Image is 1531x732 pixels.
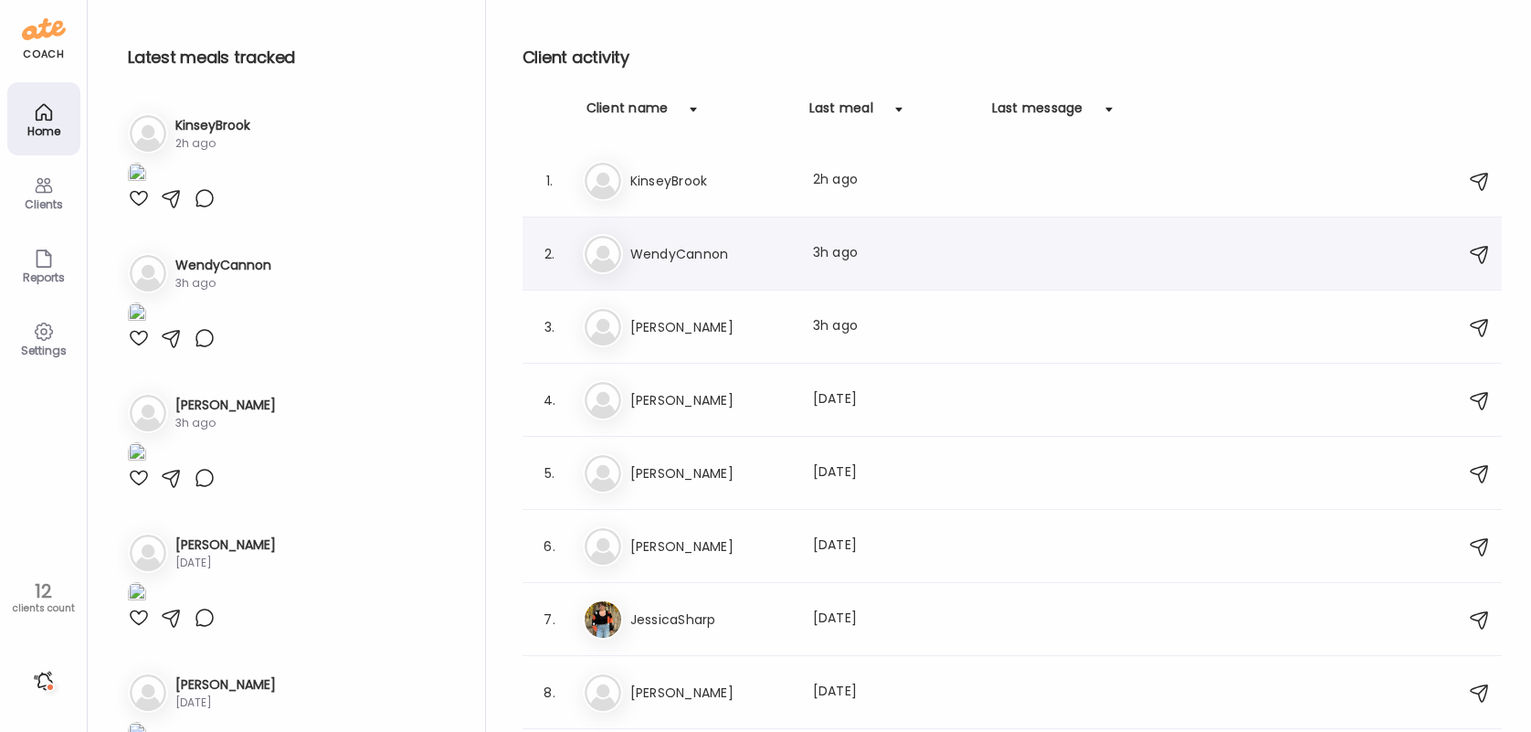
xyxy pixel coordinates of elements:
[11,125,77,137] div: Home
[175,695,276,711] div: [DATE]
[11,345,77,356] div: Settings
[813,536,974,557] div: [DATE]
[809,99,873,128] div: Last meal
[175,116,250,135] h3: KinseyBrook
[128,163,146,187] img: images%2FSVB6EZTbYaRBXfBWwusRub7QYWj2%2FnOmo1wpwjfXnMGJVlU2i%2FZmXkdlDd6qWHWDFAXtK7_1080
[130,535,166,571] img: bg-avatar-default.svg
[175,415,276,431] div: 3h ago
[130,255,166,292] img: bg-avatar-default.svg
[175,275,271,292] div: 3h ago
[6,602,80,615] div: clients count
[813,316,974,338] div: 3h ago
[6,580,80,602] div: 12
[585,674,621,711] img: bg-avatar-default.svg
[585,455,621,492] img: bg-avatar-default.svg
[175,555,276,571] div: [DATE]
[11,198,77,210] div: Clients
[175,396,276,415] h3: [PERSON_NAME]
[11,271,77,283] div: Reports
[128,582,146,607] img: images%2FhwD2g8tnv1RQj0zg0CJCbnXyvAl1%2FTjcaAUpschKqZUhJiulS%2Fqig27jmIpifHUNQzENtc_1080
[128,44,456,71] h2: Latest meals tracked
[539,462,561,484] div: 5.
[175,256,271,275] h3: WendyCannon
[539,389,561,411] div: 4.
[539,609,561,631] div: 7.
[128,442,146,467] img: images%2FFjjEztfLBncOfrqfnBU91UbdXag1%2FsxUKlDce7eNXnom5ufWz%2FsFtayUSYgP9wP6uD0O2H_1080
[539,170,561,192] div: 1.
[630,389,791,411] h3: [PERSON_NAME]
[585,528,621,565] img: bg-avatar-default.svg
[813,170,974,192] div: 2h ago
[523,44,1502,71] h2: Client activity
[539,682,561,704] div: 8.
[585,382,621,419] img: bg-avatar-default.svg
[630,609,791,631] h3: JessicaSharp
[585,309,621,345] img: bg-avatar-default.svg
[586,99,669,128] div: Client name
[130,115,166,152] img: bg-avatar-default.svg
[813,609,974,631] div: [DATE]
[813,462,974,484] div: [DATE]
[130,674,166,711] img: bg-avatar-default.svg
[630,536,791,557] h3: [PERSON_NAME]
[813,389,974,411] div: [DATE]
[175,536,276,555] h3: [PERSON_NAME]
[175,135,250,152] div: 2h ago
[539,536,561,557] div: 6.
[630,170,791,192] h3: KinseyBrook
[539,243,561,265] div: 2.
[992,99,1083,128] div: Last message
[813,682,974,704] div: [DATE]
[539,316,561,338] div: 3.
[630,682,791,704] h3: [PERSON_NAME]
[130,395,166,431] img: bg-avatar-default.svg
[128,302,146,327] img: images%2F65JP5XGuJYVnehHRHXmE2UGiA2F2%2FjzqZrLoRf6wy3BQZCO2L%2FzWLfR6MlB2VaeO8HVFIz_1080
[630,243,791,265] h3: WendyCannon
[22,15,66,44] img: ate
[23,47,64,62] div: coach
[175,675,276,695] h3: [PERSON_NAME]
[813,243,974,265] div: 3h ago
[630,316,791,338] h3: [PERSON_NAME]
[630,462,791,484] h3: [PERSON_NAME]
[585,236,621,272] img: bg-avatar-default.svg
[585,163,621,199] img: bg-avatar-default.svg
[585,601,621,638] img: avatars%2F59xMiVLKTfYTqaoW40dM0Otfsu12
